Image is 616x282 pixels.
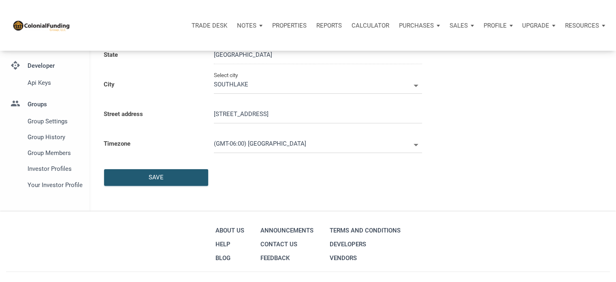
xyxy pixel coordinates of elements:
button: Trade Desk [187,13,232,38]
a: Group Settings [6,113,83,129]
a: Vendors [328,251,403,265]
a: Api keys [6,75,83,91]
a: Help [213,237,246,251]
span: Group History [28,132,80,142]
button: Profile [479,13,518,38]
input: Select state [214,46,422,64]
a: Investor Profiles [6,161,83,177]
button: Resources [560,13,610,38]
p: Trade Desk [192,22,227,29]
button: Purchases [394,13,445,38]
a: Group Members [6,145,83,161]
img: NoteUnlimited [12,19,70,31]
label: Timezone [98,129,208,159]
p: Sales [450,22,468,29]
p: Profile [484,22,507,29]
p: Calculator [352,22,389,29]
a: Contact Us [258,237,315,251]
p: Properties [272,22,307,29]
label: State [98,41,208,70]
a: Group History [6,129,83,145]
button: Save [104,169,208,186]
p: Notes [237,22,256,29]
div: Save [149,173,164,182]
p: Purchases [399,22,434,29]
a: About Us [213,224,246,237]
a: Terms and conditions [328,224,403,237]
button: Upgrade [517,13,560,38]
a: Feedback [258,251,315,265]
button: Notes [232,13,267,38]
a: Properties [267,13,311,38]
p: Reports [316,22,342,29]
a: Your Investor Profile [6,177,83,193]
span: Investor Profiles [28,164,80,174]
label: Select city [214,70,238,80]
p: Upgrade [522,22,549,29]
span: Group Settings [28,116,80,126]
label: City [98,70,208,100]
label: Street address [98,100,208,129]
input: Street address [214,105,422,123]
a: Announcements [258,224,315,237]
span: Api keys [28,78,80,88]
a: Calculator [347,13,394,38]
span: Group Members [28,148,80,158]
p: Resources [565,22,599,29]
a: Developers [328,237,403,251]
button: Reports [311,13,347,38]
a: Blog [213,251,246,265]
button: Sales [445,13,479,38]
span: Your Investor Profile [28,180,80,190]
